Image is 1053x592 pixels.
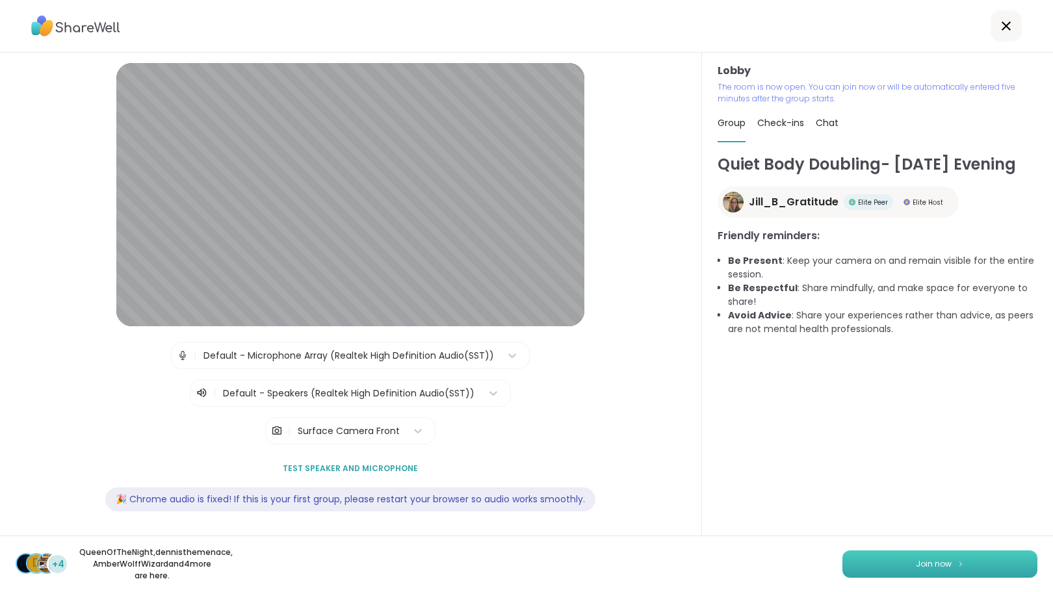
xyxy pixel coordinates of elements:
[278,455,423,482] button: Test speaker and microphone
[858,198,888,207] span: Elite Peer
[728,254,783,267] b: Be Present
[177,342,188,368] img: Microphone
[728,254,1037,281] li: : Keep your camera on and remain visible for the entire session.
[728,281,1037,309] li: : Share mindfully, and make space for everyone to share!
[213,385,216,401] span: |
[728,309,1037,336] li: : Share your experiences rather than advice, as peers are not mental health professionals.
[32,555,40,572] span: d
[913,198,943,207] span: Elite Host
[288,418,291,444] span: |
[718,187,959,218] a: Jill_B_GratitudeJill_B_GratitudeElite PeerElite PeerElite HostElite Host
[723,192,744,212] img: Jill_B_Gratitude
[52,558,64,571] span: +4
[105,487,595,511] div: 🎉 Chrome audio is fixed! If this is your first group, please restart your browser so audio works ...
[283,463,418,474] span: Test speaker and microphone
[718,153,1037,176] h1: Quiet Body Doubling- [DATE] Evening
[79,547,225,582] p: QueenOfTheNight , dennisthemenace , AmberWolffWizard and 4 more are here.
[728,281,798,294] b: Be Respectful
[31,11,120,41] img: ShareWell Logo
[718,63,1037,79] h3: Lobby
[194,342,197,368] span: |
[903,199,910,205] img: Elite Host
[17,554,35,573] img: QueenOfTheNight
[271,418,283,444] img: Camera
[718,81,1037,105] p: The room is now open. You can join now or will be automatically entered five minutes after the gr...
[718,228,1037,244] h3: Friendly reminders:
[38,554,56,573] img: AmberWolffWizard
[957,560,965,567] img: ShareWell Logomark
[749,194,838,210] span: Jill_B_Gratitude
[816,116,838,129] span: Chat
[718,116,746,129] span: Group
[842,550,1037,578] button: Join now
[298,424,400,438] div: Surface Camera Front
[916,558,952,570] span: Join now
[203,349,494,363] div: Default - Microphone Array (Realtek High Definition Audio(SST))
[849,199,855,205] img: Elite Peer
[757,116,804,129] span: Check-ins
[728,309,792,322] b: Avoid Advice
